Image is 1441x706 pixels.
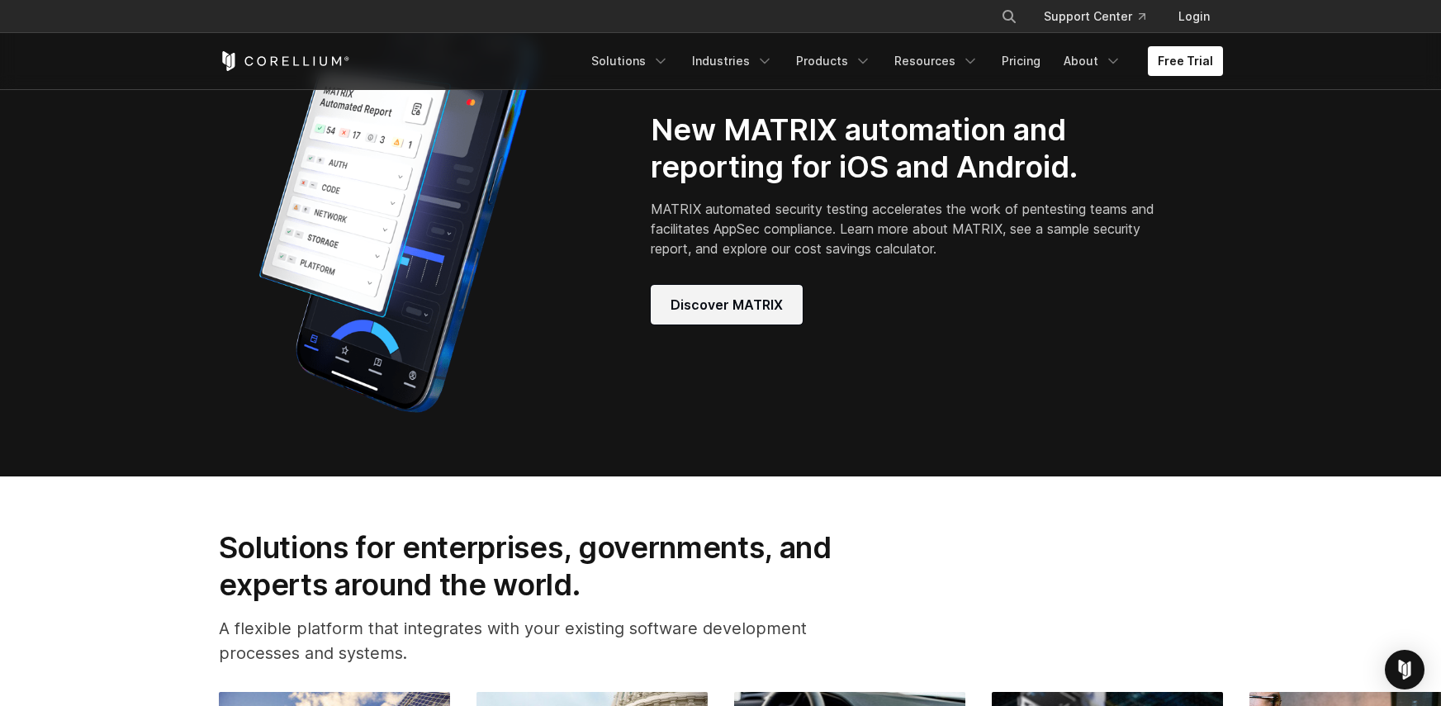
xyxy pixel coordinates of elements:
h2: Solutions for enterprises, governments, and experts around the world. [219,529,877,603]
a: Pricing [992,46,1050,76]
a: Products [786,46,881,76]
p: MATRIX automated security testing accelerates the work of pentesting teams and facilitates AppSec... [651,199,1160,258]
div: Open Intercom Messenger [1385,650,1424,689]
div: Navigation Menu [981,2,1223,31]
a: Resources [884,46,988,76]
img: Corellium_MATRIX_Hero_1_1x [219,12,574,424]
h2: New MATRIX automation and reporting for iOS and Android. [651,111,1160,186]
a: Discover MATRIX [651,285,803,325]
a: About [1054,46,1131,76]
div: Navigation Menu [581,46,1223,76]
a: Corellium Home [219,51,350,71]
a: Support Center [1031,2,1159,31]
p: A flexible platform that integrates with your existing software development processes and systems. [219,616,877,666]
a: Solutions [581,46,679,76]
a: Industries [682,46,783,76]
button: Search [994,2,1024,31]
a: Login [1165,2,1223,31]
span: Discover MATRIX [671,295,783,315]
a: Free Trial [1148,46,1223,76]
